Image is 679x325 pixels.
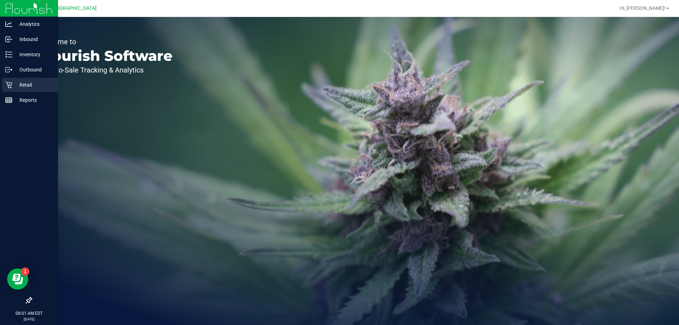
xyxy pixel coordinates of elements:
[7,268,28,290] iframe: Resource center
[12,96,55,104] p: Reports
[38,38,173,45] p: Welcome to
[3,310,55,317] p: 08:01 AM EDT
[5,36,12,43] inline-svg: Inbound
[5,97,12,104] inline-svg: Reports
[12,50,55,59] p: Inventory
[48,5,97,11] span: [GEOGRAPHIC_DATA]
[38,66,173,74] p: Seed-to-Sale Tracking & Analytics
[21,267,29,276] iframe: Resource center unread badge
[12,35,55,43] p: Inbound
[620,5,666,11] span: Hi, [PERSON_NAME]!
[5,66,12,73] inline-svg: Outbound
[5,51,12,58] inline-svg: Inventory
[12,81,55,89] p: Retail
[5,21,12,28] inline-svg: Analytics
[5,81,12,88] inline-svg: Retail
[12,20,55,28] p: Analytics
[3,317,55,322] p: [DATE]
[12,65,55,74] p: Outbound
[38,49,173,63] p: Flourish Software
